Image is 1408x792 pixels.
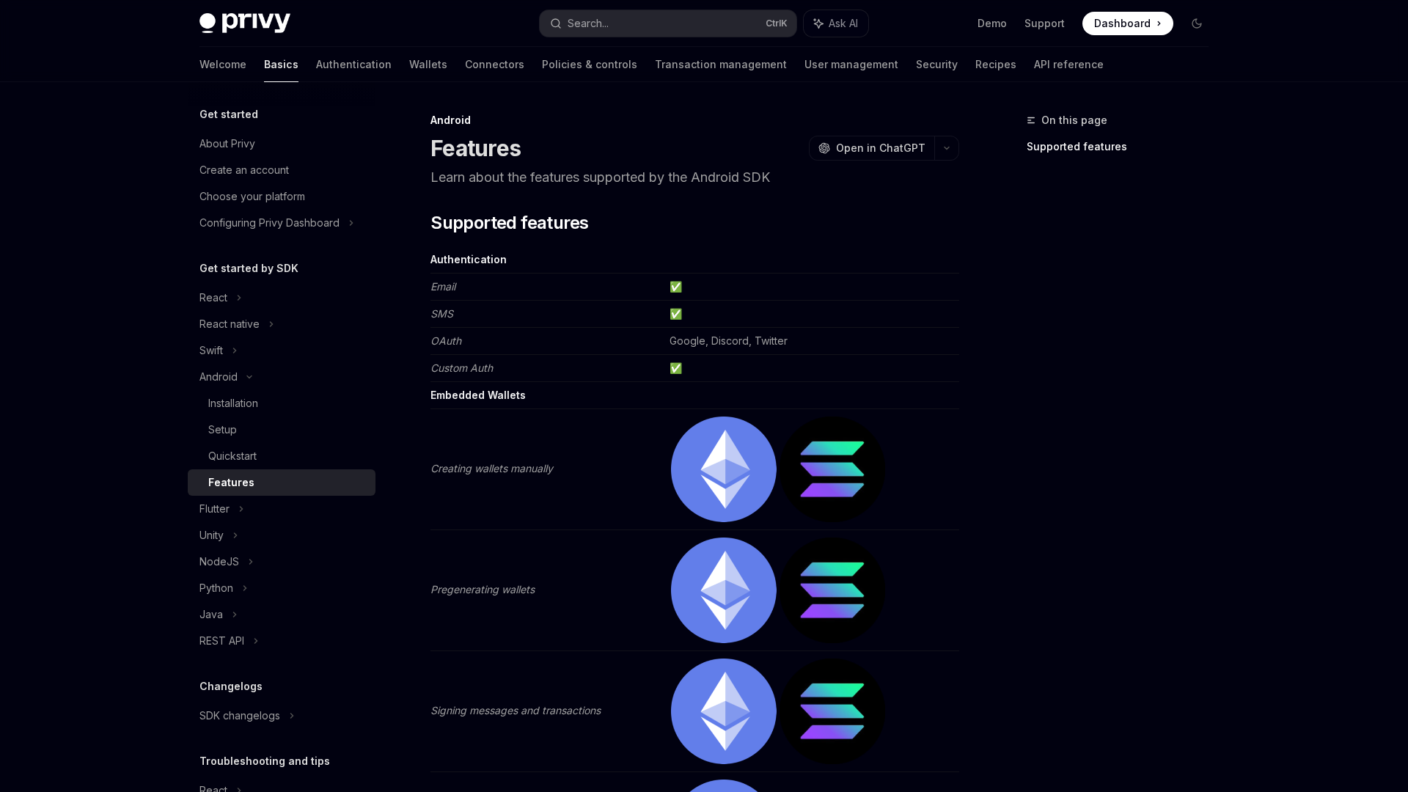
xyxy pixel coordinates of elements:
[809,136,934,161] button: Open in ChatGPT
[188,131,375,157] a: About Privy
[188,443,375,469] a: Quickstart
[316,47,392,82] a: Authentication
[430,307,453,320] em: SMS
[430,583,535,595] em: Pregenerating wallets
[430,135,521,161] h1: Features
[655,47,787,82] a: Transaction management
[978,16,1007,31] a: Demo
[542,47,637,82] a: Policies & controls
[664,301,959,328] td: ✅
[1082,12,1173,35] a: Dashboard
[430,113,959,128] div: Android
[188,157,375,183] a: Create an account
[836,141,925,155] span: Open in ChatGPT
[199,161,289,179] div: Create an account
[664,355,959,382] td: ✅
[199,579,233,597] div: Python
[430,167,959,188] p: Learn about the features supported by the Android SDK
[199,752,330,770] h5: Troubleshooting and tips
[671,538,777,643] img: ethereum.png
[1027,135,1220,158] a: Supported features
[540,10,796,37] button: Search...CtrlK
[1034,47,1104,82] a: API reference
[1041,111,1107,129] span: On this page
[430,704,601,716] em: Signing messages and transactions
[664,274,959,301] td: ✅
[780,659,885,764] img: solana.png
[465,47,524,82] a: Connectors
[671,417,777,522] img: ethereum.png
[199,135,255,153] div: About Privy
[780,417,885,522] img: solana.png
[568,15,609,32] div: Search...
[199,678,263,695] h5: Changelogs
[430,389,526,401] strong: Embedded Wallets
[430,462,553,474] em: Creating wallets manually
[199,527,224,544] div: Unity
[430,362,493,374] em: Custom Auth
[916,47,958,82] a: Security
[199,342,223,359] div: Swift
[780,538,885,643] img: solana.png
[199,606,223,623] div: Java
[199,47,246,82] a: Welcome
[199,13,290,34] img: dark logo
[430,280,455,293] em: Email
[1024,16,1065,31] a: Support
[430,334,461,347] em: OAuth
[208,474,254,491] div: Features
[208,421,237,439] div: Setup
[199,214,340,232] div: Configuring Privy Dashboard
[664,328,959,355] td: Google, Discord, Twitter
[188,417,375,443] a: Setup
[409,47,447,82] a: Wallets
[199,553,239,571] div: NodeJS
[199,260,298,277] h5: Get started by SDK
[804,47,898,82] a: User management
[829,16,858,31] span: Ask AI
[1094,16,1151,31] span: Dashboard
[671,659,777,764] img: ethereum.png
[208,447,257,465] div: Quickstart
[188,469,375,496] a: Features
[199,500,230,518] div: Flutter
[199,315,260,333] div: React native
[208,395,258,412] div: Installation
[804,10,868,37] button: Ask AI
[199,188,305,205] div: Choose your platform
[766,18,788,29] span: Ctrl K
[188,390,375,417] a: Installation
[188,183,375,210] a: Choose your platform
[430,211,588,235] span: Supported features
[264,47,298,82] a: Basics
[199,632,244,650] div: REST API
[199,106,258,123] h5: Get started
[1185,12,1209,35] button: Toggle dark mode
[199,707,280,725] div: SDK changelogs
[430,253,507,265] strong: Authentication
[199,368,238,386] div: Android
[975,47,1016,82] a: Recipes
[199,289,227,307] div: React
